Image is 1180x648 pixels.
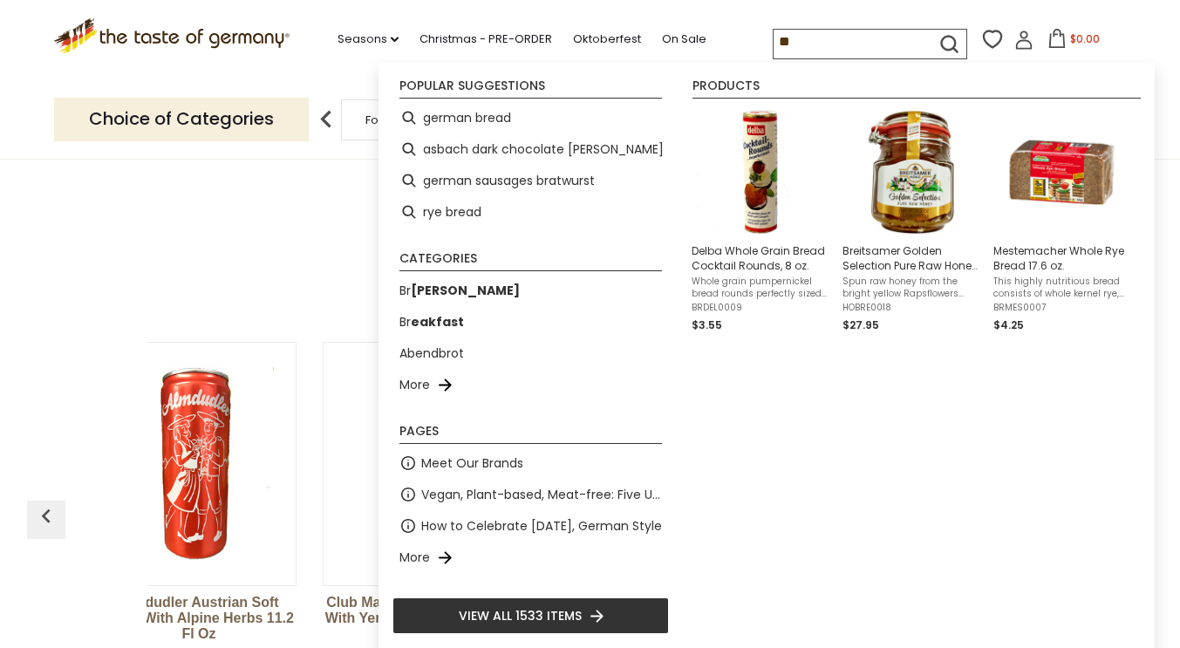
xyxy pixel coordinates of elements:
[392,275,669,306] li: Br[PERSON_NAME]
[411,282,520,299] b: [PERSON_NAME]
[993,243,1130,273] span: Mestemacher Whole Rye Bread 17.6 oz.
[399,79,662,99] li: Popular suggestions
[692,276,829,300] span: Whole grain pumpernickel bread rounds perfectly sized for party hors d'oeuvres! Just add canned f...
[323,595,518,647] a: Club Mate Energy Soft Drink with Yerba Mate Tea, 11.2 oz can
[993,276,1130,300] span: This highly nutritious bread consists of whole kernel rye, oats and wheat germs, slowly baked and...
[399,312,464,332] a: Breakfast
[842,317,879,332] span: $27.95
[399,344,464,364] a: Abendbrot
[662,30,706,49] a: On Sale
[392,597,669,634] li: View all 1533 items
[102,366,296,560] img: Almdudler Austrian Soft Drink with Alpine Herbs 11.2 fl oz
[399,252,662,271] li: Categories
[1070,31,1100,46] span: $0.00
[685,102,836,341] li: Delba Whole Grain Bread Cocktail Rounds, 8 oz.
[54,98,309,140] p: Choice of Categories
[692,302,829,314] span: BRDEL0009
[421,516,662,536] a: How to Celebrate [DATE], German Style
[692,317,722,332] span: $3.55
[392,306,669,338] li: Breakfast
[399,425,662,444] li: Pages
[1037,29,1111,55] button: $0.00
[993,109,1130,334] a: Mestemacher Whole Rye Bread 17.6 oz.This highly nutritious bread consists of whole kernel rye, oa...
[392,510,669,542] li: How to Celebrate [DATE], German Style
[573,30,641,49] a: Oktoberfest
[365,113,467,126] a: Food By Category
[338,30,399,49] a: Seasons
[692,79,1141,99] li: Products
[842,276,979,300] span: Spun raw honey from the bright yellow Rapsflowers ([GEOGRAPHIC_DATA]). A delicious and healthy sp...
[842,243,979,273] span: Breitsamer Golden Selection Pure Raw Honey in Large Jar 35.2 oz
[392,447,669,479] li: Meet Our Brands
[842,109,979,334] a: Breitsamer Golden Selection Pure Raw Honey in Large Jar 35.2 ozSpun raw honey from the bright yel...
[399,281,520,301] a: Br[PERSON_NAME]
[392,196,669,228] li: rye bread
[993,302,1130,314] span: BRMES0007
[993,317,1024,332] span: $4.25
[842,302,979,314] span: HOBRE0018
[392,338,669,369] li: Abendbrot
[392,133,669,165] li: asbach dark chocolate brandy
[836,102,986,341] li: Breitsamer Golden Selection Pure Raw Honey in Large Jar 35.2 oz
[692,243,829,273] span: Delba Whole Grain Bread Cocktail Rounds, 8 oz.
[419,30,552,49] a: Christmas - PRE-ORDER
[101,595,297,647] a: Almdudler Austrian Soft Drink with Alpine Herbs 11.2 fl oz
[411,313,464,331] b: eakfast
[692,109,829,334] a: Delba Whole Grain Bread Cocktail Rounds, 8 oz.Whole grain pumpernickel bread rounds perfectly siz...
[309,102,344,137] img: previous arrow
[459,606,582,625] span: View all 1533 items
[36,249,1145,320] div: Category Bestsellers
[324,366,517,560] img: Club Mate Energy Soft Drink with Yerba Mate Tea, 11.2 oz can
[392,479,669,510] li: Vegan, Plant-based, Meat-free: Five Up and Coming Brands
[32,502,60,530] img: previous arrow
[392,369,669,400] li: More
[392,165,669,196] li: german sausages bratwurst
[392,102,669,133] li: german bread
[421,485,662,505] a: Vegan, Plant-based, Meat-free: Five Up and Coming Brands
[392,542,669,573] li: More
[986,102,1137,341] li: Mestemacher Whole Rye Bread 17.6 oz.
[421,454,523,474] a: Meet Our Brands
